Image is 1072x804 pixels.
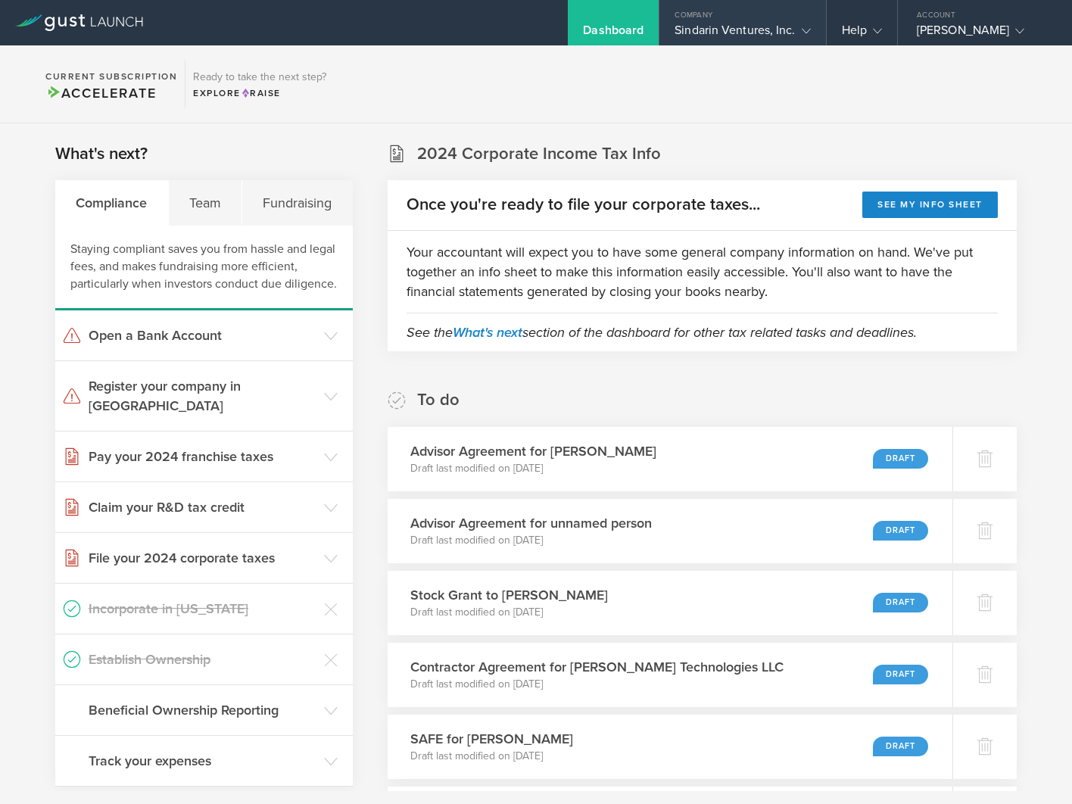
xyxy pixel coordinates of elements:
p: Draft last modified on [DATE] [410,749,573,764]
div: Advisor Agreement for unnamed personDraft last modified on [DATE]Draft [388,499,952,563]
h3: Track your expenses [89,751,316,771]
h2: Current Subscription [45,72,177,81]
span: Raise [241,88,281,98]
em: See the section of the dashboard for other tax related tasks and deadlines. [407,324,917,341]
div: Explore [193,86,326,100]
div: Contractor Agreement for [PERSON_NAME] Technologies LLCDraft last modified on [DATE]Draft [388,643,952,707]
button: See my info sheet [862,192,998,218]
div: Draft [873,737,928,756]
div: Sindarin Ventures, Inc. [675,23,810,45]
p: Draft last modified on [DATE] [410,533,652,548]
h3: Pay your 2024 franchise taxes [89,447,316,466]
div: Draft [873,521,928,541]
div: Dashboard [583,23,644,45]
p: Draft last modified on [DATE] [410,677,784,692]
p: Draft last modified on [DATE] [410,461,656,476]
h3: Advisor Agreement for unnamed person [410,513,652,533]
div: Draft [873,593,928,612]
iframe: Chat Widget [996,731,1072,804]
div: [PERSON_NAME] [917,23,1046,45]
h2: 2024 Corporate Income Tax Info [417,143,661,165]
div: Advisor Agreement for [PERSON_NAME]Draft last modified on [DATE]Draft [388,427,952,491]
h3: Establish Ownership [89,650,316,669]
h2: What's next? [55,143,148,165]
div: Ready to take the next step?ExploreRaise [185,61,334,108]
h3: Stock Grant to [PERSON_NAME] [410,585,608,605]
h3: Open a Bank Account [89,326,316,345]
div: Team [169,180,243,226]
div: Stock Grant to [PERSON_NAME]Draft last modified on [DATE]Draft [388,571,952,635]
div: Draft [873,665,928,684]
h3: SAFE for [PERSON_NAME] [410,729,573,749]
p: Draft last modified on [DATE] [410,605,608,620]
div: Help [842,23,882,45]
h3: Contractor Agreement for [PERSON_NAME] Technologies LLC [410,657,784,677]
h3: Advisor Agreement for [PERSON_NAME] [410,441,656,461]
h3: Register your company in [GEOGRAPHIC_DATA] [89,376,316,416]
a: What's next [453,324,522,341]
span: Accelerate [45,85,156,101]
div: Staying compliant saves you from hassle and legal fees, and makes fundraising more efficient, par... [55,226,353,310]
div: Fundraising [242,180,353,226]
h3: Beneficial Ownership Reporting [89,700,316,720]
h2: To do [417,389,460,411]
h2: Once you're ready to file your corporate taxes... [407,194,760,216]
h3: Incorporate in [US_STATE] [89,599,316,619]
p: Your accountant will expect you to have some general company information on hand. We've put toget... [407,242,998,301]
h3: Ready to take the next step? [193,72,326,83]
h3: Claim your R&D tax credit [89,497,316,517]
div: Compliance [55,180,169,226]
div: Draft [873,449,928,469]
div: SAFE for [PERSON_NAME]Draft last modified on [DATE]Draft [388,715,952,779]
h3: File your 2024 corporate taxes [89,548,316,568]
